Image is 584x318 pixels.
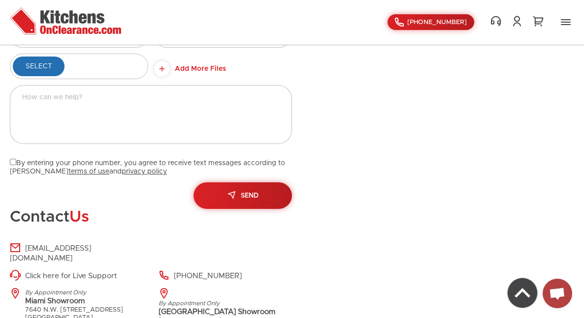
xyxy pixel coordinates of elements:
a: privacy policy [122,168,167,175]
span: [PHONE_NUMBER] [407,19,467,26]
div: Open chat [543,279,572,308]
a: [EMAIL_ADDRESS][DOMAIN_NAME] [10,245,91,262]
button: Send [194,182,292,209]
div: By entering your phone number, you agree to receive text messages according to [PERSON_NAME] and [2,150,299,176]
img: Kitchens On Clearance [10,7,121,34]
i: By Appointment Only [25,289,86,295]
span: Send [241,192,259,199]
a: terms of use [68,168,109,175]
a: [PHONE_NUMBER] [159,272,242,280]
img: Back to top [508,278,537,308]
span: Click here for Live Support [25,272,117,280]
span: [PHONE_NUMBER] [174,272,242,280]
strong: Miami Showroom [25,297,85,305]
a: Add More Files [154,61,226,77]
h3: Contact [10,209,292,226]
a: [PHONE_NUMBER] [388,14,474,30]
span: Us [69,209,89,225]
a: Click here for Live Support [10,272,117,280]
strong: [GEOGRAPHIC_DATA] Showroom [159,308,275,316]
button: Toggle Navigation [557,14,574,30]
i: By Appointment Only [159,300,220,306]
